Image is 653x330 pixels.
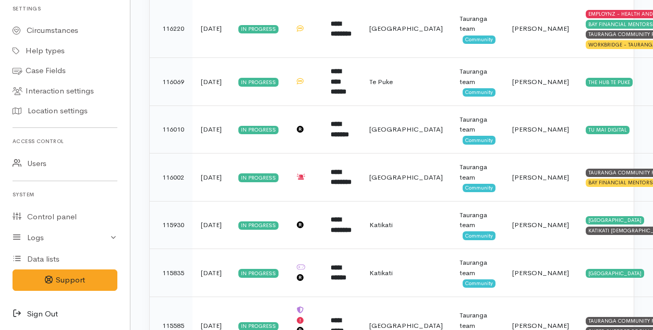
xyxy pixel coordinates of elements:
td: 116010 [150,105,192,154]
td: [DATE] [192,201,230,249]
div: TU MAI DIGITAL [586,126,630,134]
span: [GEOGRAPHIC_DATA] [369,173,443,182]
span: [PERSON_NAME] [512,220,569,229]
td: 115835 [150,249,192,297]
div: [GEOGRAPHIC_DATA] [586,216,644,225]
div: In progress [238,25,279,33]
div: In progress [238,78,279,86]
div: Tauranga team [459,66,495,87]
span: Community [463,184,495,192]
span: Community [463,136,495,144]
span: Katikati [369,220,393,229]
h6: Settings [13,2,117,16]
div: In progress [238,221,279,230]
span: [PERSON_NAME] [512,77,569,86]
span: Community [463,88,495,97]
td: [DATE] [192,58,230,106]
td: [DATE] [192,105,230,154]
div: THE HUB TE PUKE [586,78,633,86]
h6: Access control [13,134,117,148]
div: Tauranga team [459,162,495,182]
span: Katikati [369,268,393,277]
span: [GEOGRAPHIC_DATA] [369,125,443,134]
span: Te Puke [369,77,393,86]
span: [GEOGRAPHIC_DATA] [369,321,443,330]
td: 116069 [150,58,192,106]
div: In progress [238,173,279,182]
span: [PERSON_NAME] [512,268,569,277]
div: [GEOGRAPHIC_DATA] [586,269,644,277]
span: [PERSON_NAME] [512,24,569,33]
div: In progress [238,269,279,277]
span: Community [463,36,495,44]
h6: System [13,187,117,202]
div: Tauranga team [459,114,495,135]
span: [PERSON_NAME] [512,173,569,182]
span: [PERSON_NAME] [512,321,569,330]
div: Tauranga team [459,210,495,230]
span: Community [463,279,495,288]
span: Community [463,231,495,240]
td: 116002 [150,154,192,202]
div: Tauranga team [459,257,495,278]
div: Tauranga team [459,14,495,34]
td: 115930 [150,201,192,249]
span: [PERSON_NAME] [512,125,569,134]
span: [GEOGRAPHIC_DATA] [369,24,443,33]
td: [DATE] [192,154,230,202]
button: Support [13,269,117,291]
div: In progress [238,126,279,134]
td: [DATE] [192,249,230,297]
